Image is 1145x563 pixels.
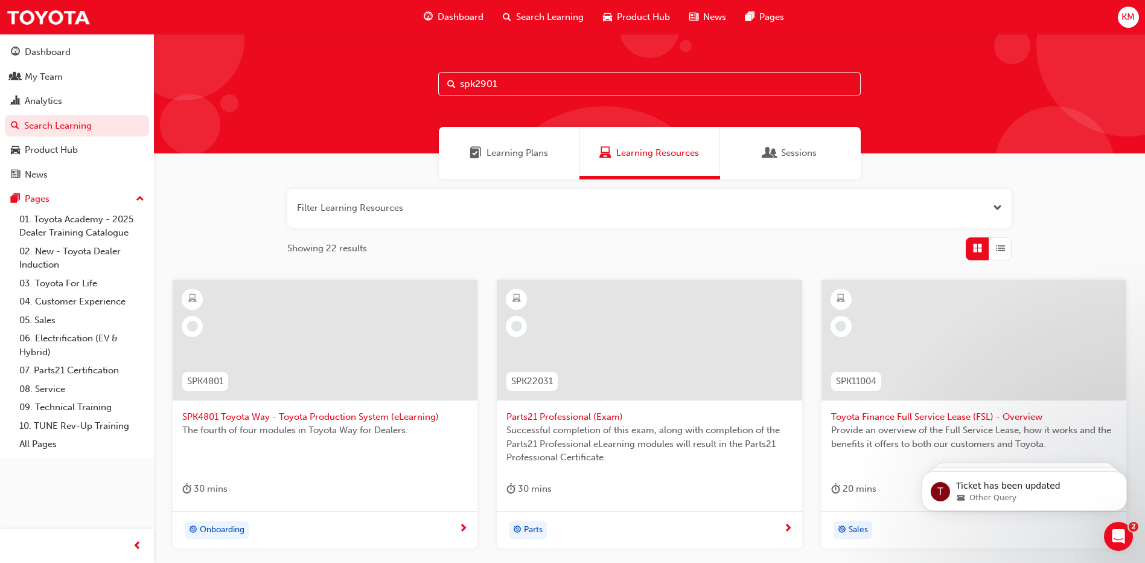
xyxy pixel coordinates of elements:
[821,280,1126,549] a: SPK11004Toyota Finance Full Service Lease (FSL) - OverviewProvide an overview of the Full Service...
[599,146,611,160] span: Learning Resources
[617,10,670,24] span: Product Hub
[25,70,63,84] div: My Team
[849,523,868,537] span: Sales
[5,115,149,137] a: Search Learning
[5,66,149,88] a: My Team
[200,523,244,537] span: Onboarding
[5,90,149,112] a: Analytics
[14,292,149,311] a: 04. Customer Experience
[14,361,149,380] a: 07. Parts21 Certification
[837,291,845,307] span: learningResourceType_ELEARNING-icon
[493,5,593,30] a: search-iconSearch Learning
[439,127,579,179] a: Learning PlansLearning Plans
[996,242,1005,256] span: List
[524,523,543,537] span: Parts
[470,146,482,160] span: Learning Plans
[781,146,817,160] span: Sessions
[973,242,982,256] span: Grid
[182,481,191,497] span: duration-icon
[14,417,149,436] a: 10. TUNE Rev-Up Training
[14,398,149,417] a: 09. Technical Training
[14,274,149,293] a: 03. Toyota For Life
[783,524,793,535] span: next-icon
[188,291,197,307] span: learningResourceType_ELEARNING-icon
[136,191,144,207] span: up-icon
[187,321,198,332] span: learningRecordVerb_NONE-icon
[14,329,149,361] a: 06. Electrification (EV & Hybrid)
[603,10,612,25] span: car-icon
[513,523,521,538] span: target-icon
[5,164,149,186] a: News
[835,321,846,332] span: learningRecordVerb_NONE-icon
[25,143,78,157] div: Product Hub
[1129,522,1138,532] span: 2
[414,5,493,30] a: guage-iconDashboard
[11,145,20,156] span: car-icon
[25,192,49,206] div: Pages
[511,321,522,332] span: learningRecordVerb_NONE-icon
[5,139,149,161] a: Product Hub
[11,121,19,132] span: search-icon
[579,127,720,179] a: Learning ResourcesLearning Resources
[25,94,62,108] div: Analytics
[182,410,468,424] span: SPK4801 Toyota Way - Toyota Production System (eLearning)
[5,188,149,210] button: Pages
[11,170,20,181] span: news-icon
[512,291,521,307] span: learningResourceType_ELEARNING-icon
[511,375,553,388] span: SPK22031
[764,146,776,160] span: Sessions
[25,168,48,182] div: News
[616,146,699,160] span: Learning Resources
[836,375,876,388] span: SPK11004
[5,41,149,63] a: Dashboard
[506,481,552,497] div: 30 mins
[497,280,802,549] a: SPK22031Parts21 Professional (Exam)Successful completion of this exam, along with completion of t...
[703,10,726,24] span: News
[182,423,468,437] span: The fourth of four modules in Toyota Way for Dealers.
[6,4,91,31] img: Trak
[438,10,483,24] span: Dashboard
[173,280,477,549] a: SPK4801SPK4801 Toyota Way - Toyota Production System (eLearning)The fourth of four modules in Toy...
[14,380,149,399] a: 08. Service
[506,410,792,424] span: Parts21 Professional (Exam)
[5,39,149,188] button: DashboardMy TeamAnalyticsSearch LearningProduct HubNews
[25,45,71,59] div: Dashboard
[11,47,20,58] span: guage-icon
[133,539,142,554] span: prev-icon
[720,127,861,179] a: SessionsSessions
[736,5,794,30] a: pages-iconPages
[1121,10,1135,24] span: KM
[11,194,20,205] span: pages-icon
[11,96,20,107] span: chart-icon
[447,77,456,91] span: Search
[14,242,149,274] a: 02. New - Toyota Dealer Induction
[438,72,861,95] input: Search...
[424,10,433,25] span: guage-icon
[745,10,754,25] span: pages-icon
[838,523,846,538] span: target-icon
[1118,7,1139,28] button: KM
[593,5,680,30] a: car-iconProduct Hub
[831,423,1117,451] span: Provide an overview of the Full Service Lease, how it works and the benefits it offers to both ou...
[993,201,1002,215] button: Open the filter
[1104,522,1133,551] iframe: Intercom live chat
[486,146,548,160] span: Learning Plans
[187,375,223,388] span: SPK4801
[831,481,840,497] span: duration-icon
[506,481,515,497] span: duration-icon
[14,210,149,242] a: 01. Toyota Academy - 2025 Dealer Training Catalogue
[516,10,584,24] span: Search Learning
[680,5,736,30] a: news-iconNews
[503,10,511,25] span: search-icon
[689,10,698,25] span: news-icon
[182,481,228,497] div: 30 mins
[506,423,792,465] span: Successful completion of this exam, along with completion of the Parts21 Professional eLearning m...
[459,524,468,535] span: next-icon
